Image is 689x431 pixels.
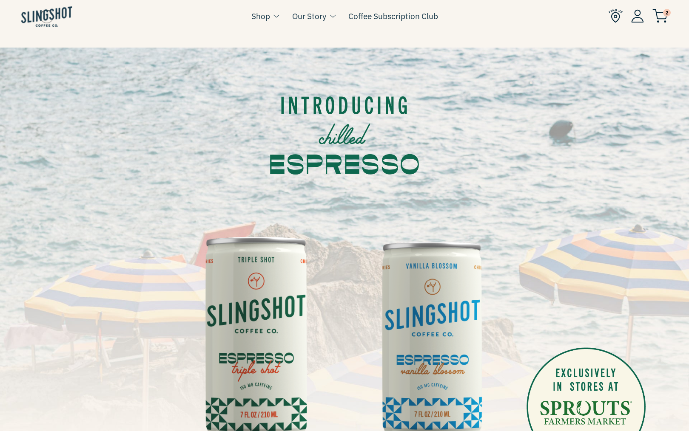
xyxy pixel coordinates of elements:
[292,10,326,23] a: Our Story
[663,9,671,17] span: 2
[609,9,623,23] img: Find Us
[270,54,419,206] img: intro.svg__PID:948df2cb-ef34-4dd7-a140-f54439bfbc6a
[251,10,270,23] a: Shop
[652,11,668,21] a: 2
[631,9,644,23] img: Account
[348,10,438,23] a: Coffee Subscription Club
[652,9,668,23] img: cart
